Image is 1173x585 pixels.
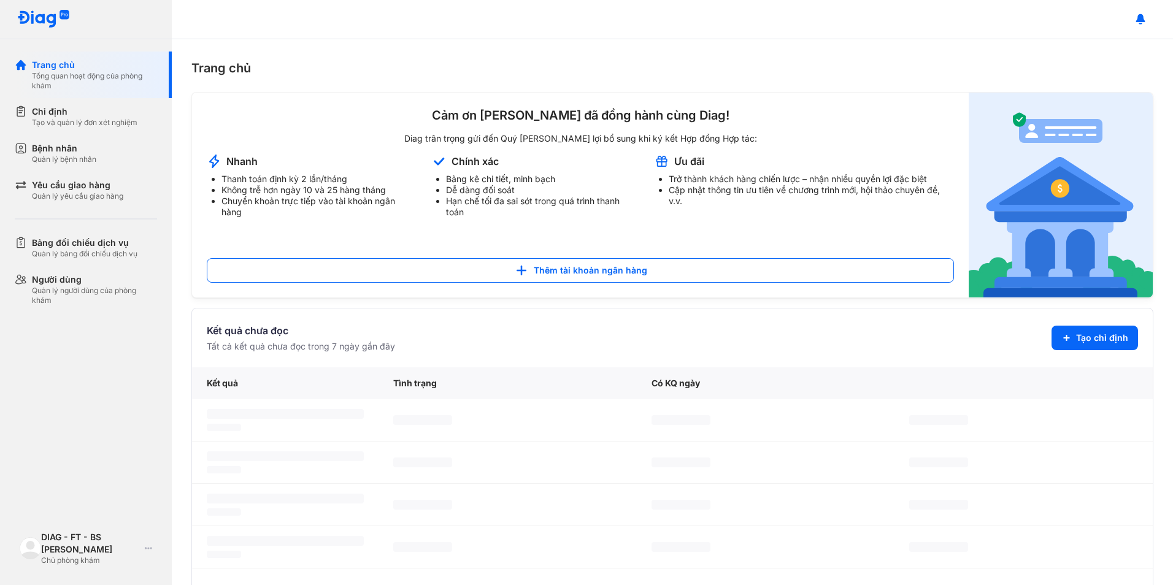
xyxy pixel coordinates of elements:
span: ‌ [207,409,364,419]
img: logo [17,10,70,29]
li: Hạn chế tối đa sai sót trong quá trình thanh toán [446,196,639,218]
button: Tạo chỉ định [1052,326,1138,350]
span: ‌ [652,415,710,425]
span: ‌ [909,542,968,552]
div: Chỉ định [32,105,137,118]
div: Trang chủ [191,59,1153,77]
span: ‌ [393,500,452,510]
img: account-announcement [969,93,1153,297]
img: logo [20,537,41,559]
span: ‌ [393,415,452,425]
span: ‌ [207,466,241,473]
span: Tạo chỉ định [1076,332,1128,344]
li: Trở thành khách hàng chiến lược – nhận nhiều quyền lợi đặc biệt [669,174,954,185]
span: ‌ [207,494,364,503]
div: Quản lý yêu cầu giao hàng [32,191,123,201]
div: Chủ phòng khám [41,556,140,565]
div: Tổng quan hoạt động của phòng khám [32,71,157,91]
div: Yêu cầu giao hàng [32,179,123,191]
span: ‌ [393,542,452,552]
span: ‌ [909,500,968,510]
div: Diag trân trọng gửi đến Quý [PERSON_NAME] lợi bổ sung khi ký kết Hợp đồng Hợp tác: [207,133,954,144]
span: ‌ [652,457,710,467]
div: Kết quả chưa đọc [207,323,395,338]
button: Thêm tài khoản ngân hàng [207,258,954,283]
li: Không trễ hơn ngày 10 và 25 hàng tháng [221,185,417,196]
div: Có KQ ngày [637,367,895,399]
div: Ưu đãi [674,155,704,168]
span: ‌ [652,500,710,510]
div: Quản lý bệnh nhân [32,155,96,164]
div: Người dùng [32,273,157,286]
span: ‌ [909,457,968,467]
img: account-announcement [431,154,447,169]
div: Tạo và quản lý đơn xét nghiệm [32,118,137,128]
div: Quản lý người dùng của phòng khám [32,286,157,305]
span: ‌ [393,457,452,467]
span: ‌ [207,424,241,431]
span: ‌ [207,551,241,558]
div: Nhanh [226,155,258,168]
div: Bảng đối chiếu dịch vụ [32,237,137,249]
div: Trang chủ [32,59,157,71]
div: Bệnh nhân [32,142,96,155]
div: Chính xác [452,155,499,168]
div: Quản lý bảng đối chiếu dịch vụ [32,249,137,259]
li: Cập nhật thông tin ưu tiên về chương trình mới, hội thảo chuyên đề, v.v. [669,185,954,207]
div: Kết quả [192,367,379,399]
span: ‌ [909,415,968,425]
img: account-announcement [207,154,221,169]
div: Tình trạng [379,367,637,399]
span: ‌ [207,536,364,546]
li: Thanh toán định kỳ 2 lần/tháng [221,174,417,185]
span: ‌ [652,542,710,552]
div: DIAG - FT - BS [PERSON_NAME] [41,531,140,556]
li: Chuyển khoản trực tiếp vào tài khoản ngân hàng [221,196,417,218]
div: Tất cả kết quả chưa đọc trong 7 ngày gần đây [207,340,395,353]
li: Bảng kê chi tiết, minh bạch [446,174,639,185]
li: Dễ dàng đối soát [446,185,639,196]
img: account-announcement [654,154,669,169]
div: Cảm ơn [PERSON_NAME] đã đồng hành cùng Diag! [207,107,954,123]
span: ‌ [207,451,364,461]
span: ‌ [207,508,241,516]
